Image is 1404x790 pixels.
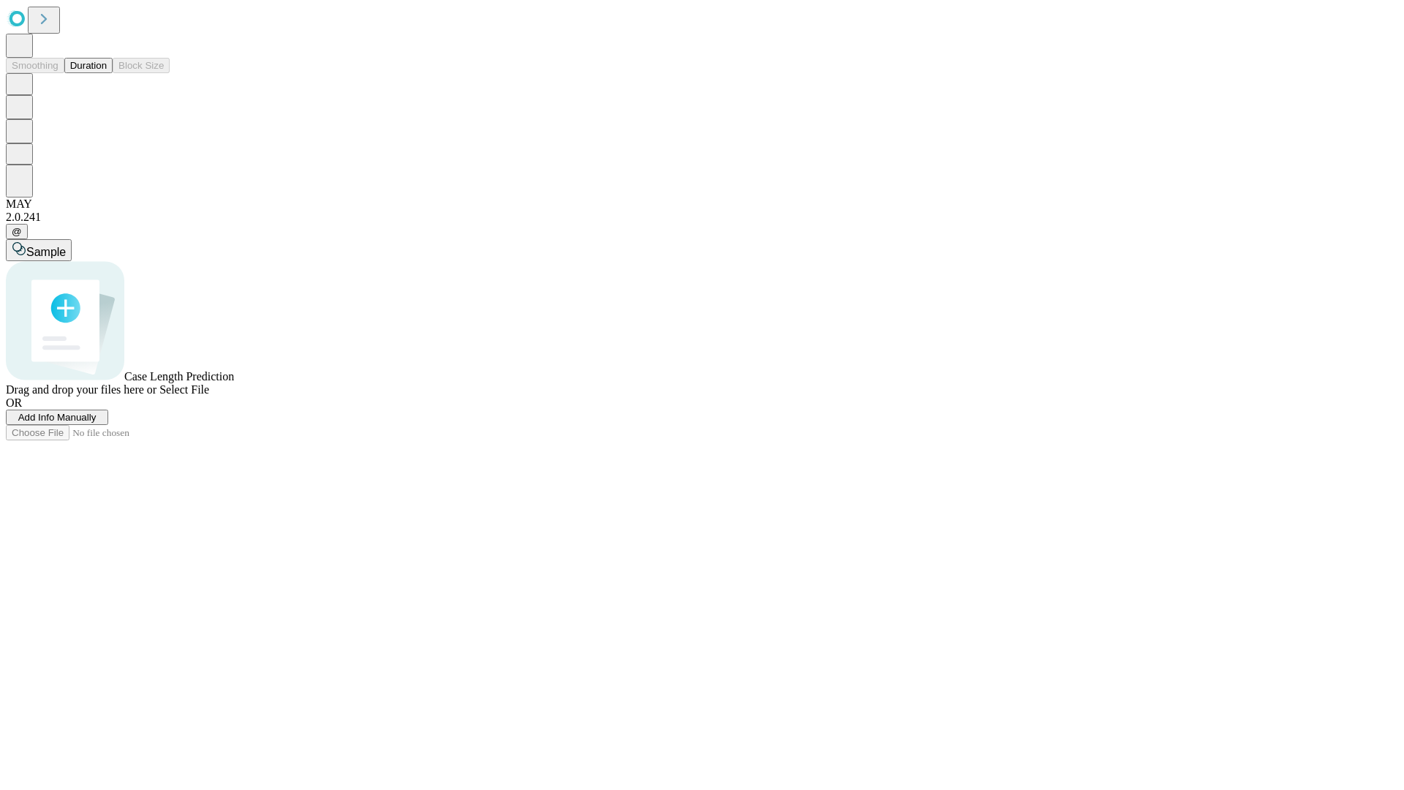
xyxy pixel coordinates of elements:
[6,239,72,261] button: Sample
[159,383,209,396] span: Select File
[26,246,66,258] span: Sample
[18,412,97,423] span: Add Info Manually
[6,410,108,425] button: Add Info Manually
[12,226,22,237] span: @
[64,58,113,73] button: Duration
[6,383,156,396] span: Drag and drop your files here or
[113,58,170,73] button: Block Size
[6,58,64,73] button: Smoothing
[6,197,1398,211] div: MAY
[6,396,22,409] span: OR
[6,211,1398,224] div: 2.0.241
[6,224,28,239] button: @
[124,370,234,383] span: Case Length Prediction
